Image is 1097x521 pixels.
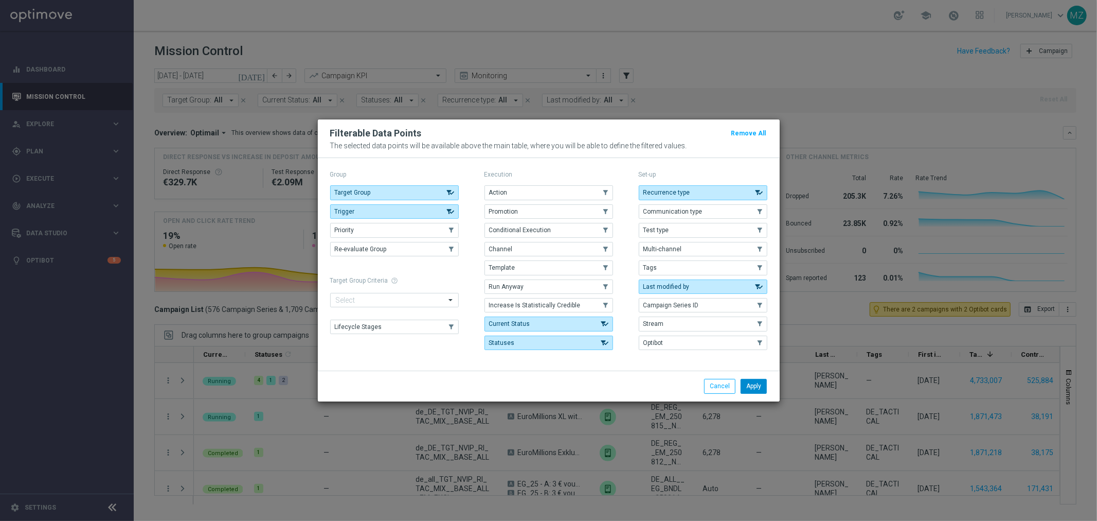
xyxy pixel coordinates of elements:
button: Recurrence type [639,185,767,200]
span: Recurrence type [643,189,690,196]
span: Tags [643,264,657,271]
button: Multi-channel [639,242,767,256]
button: Stream [639,317,767,331]
span: Current Status [489,320,530,327]
h2: Filterable Data Points [330,127,422,140]
span: Re-evaluate Group [335,246,387,253]
span: Increase Is Statistically Credible [489,302,581,309]
button: Test type [639,223,767,237]
h1: Target Group Criteria [330,277,459,284]
span: Action [489,189,508,196]
span: Test type [643,227,669,234]
button: Target Group [330,185,459,200]
button: Lifecycle Stages [330,320,459,334]
button: Optibot [639,336,767,350]
button: Last modified by [639,280,767,294]
span: Optibot [643,339,663,346]
p: The selected data points will be available above the main table, where you will be able to define... [330,142,767,150]
button: Increase Is Statistically Credible [484,298,613,312]
button: Action [484,185,613,200]
button: Conditional Execution [484,223,613,237]
span: Channel [489,246,513,253]
span: Conditional Execution [489,227,551,234]
span: Statuses [489,339,515,346]
p: Group [330,170,459,179]
button: Channel [484,242,613,256]
button: Remove All [730,128,767,139]
p: Set-up [639,170,767,179]
button: Statuses [484,336,613,350]
span: Priority [335,227,354,234]
span: Communication type [643,208,703,215]
button: Current Status [484,317,613,331]
button: Promotion [484,204,613,219]
button: Priority [330,223,459,237]
span: Multi-channel [643,246,682,253]
span: Lifecycle Stages [335,323,382,331]
button: Apply [741,379,767,393]
span: Template [489,264,515,271]
span: Stream [643,320,664,327]
span: Promotion [489,208,518,215]
span: help_outline [391,277,399,284]
span: Run Anyway [489,283,524,290]
span: Target Group [335,189,371,196]
button: Cancel [704,379,735,393]
button: Run Anyway [484,280,613,294]
span: Campaign Series ID [643,302,699,309]
span: Last modified by [643,283,690,290]
button: Re-evaluate Group [330,242,459,256]
span: Trigger [335,208,355,215]
button: Template [484,260,613,275]
button: Campaign Series ID [639,298,767,312]
button: Trigger [330,204,459,219]
button: Communication type [639,204,767,219]
button: Tags [639,260,767,275]
p: Execution [484,170,613,179]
